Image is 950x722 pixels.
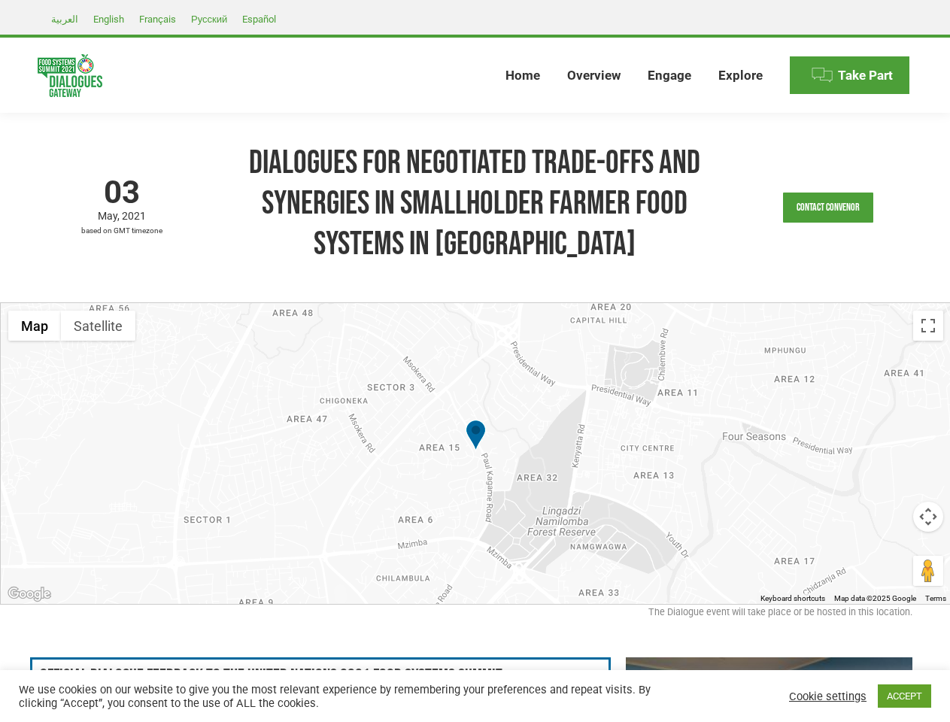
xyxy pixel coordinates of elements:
[93,14,124,25] span: English
[838,68,893,83] span: Take Part
[8,311,61,341] button: Show street map
[38,177,207,208] span: 03
[913,502,943,532] button: Map camera controls
[132,10,184,28] a: Français
[184,10,235,28] a: Русский
[913,311,943,341] button: Toggle fullscreen view
[38,54,102,97] img: Food Systems Summit Dialogues
[783,193,873,223] a: Contact Convenor
[5,584,54,604] a: Open this area in Google Maps (opens a new window)
[86,10,132,28] a: English
[811,64,833,86] img: Menu icon
[235,10,284,28] a: Español
[718,68,763,83] span: Explore
[122,210,146,222] span: 2021
[925,594,946,602] a: Terms (opens in new tab)
[834,594,916,602] span: Map data ©2025 Google
[789,690,867,703] a: Cookie settings
[139,14,176,25] span: Français
[38,223,207,238] span: based on GMT timezone
[19,683,657,710] div: We use cookies on our website to give you the most relevant experience by remembering your prefer...
[913,556,943,586] button: Drag Pegman onto the map to open Street View
[38,605,912,627] div: The Dialogue event will take place or be hosted in this location.
[5,584,54,604] img: Google
[51,14,78,25] span: العربية
[878,684,931,708] a: ACCEPT
[61,311,135,341] button: Show satellite imagery
[191,14,227,25] span: Русский
[44,10,86,28] a: العربية
[505,68,540,83] span: Home
[222,143,729,265] h1: DIALOGUES FOR NEGOTIATED TRADE-OFFS AND SYNERGIES IN SMALLHOLDER FARMER FOOD SYSTEMS IN [GEOGRAPH...
[98,210,122,222] span: May
[567,68,621,83] span: Overview
[648,68,691,83] span: Engage
[242,14,276,25] span: Español
[760,593,825,604] button: Keyboard shortcuts
[40,667,601,685] h3: Official Dialogue Feedback to the United Nations 2021 Food Systems Summit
